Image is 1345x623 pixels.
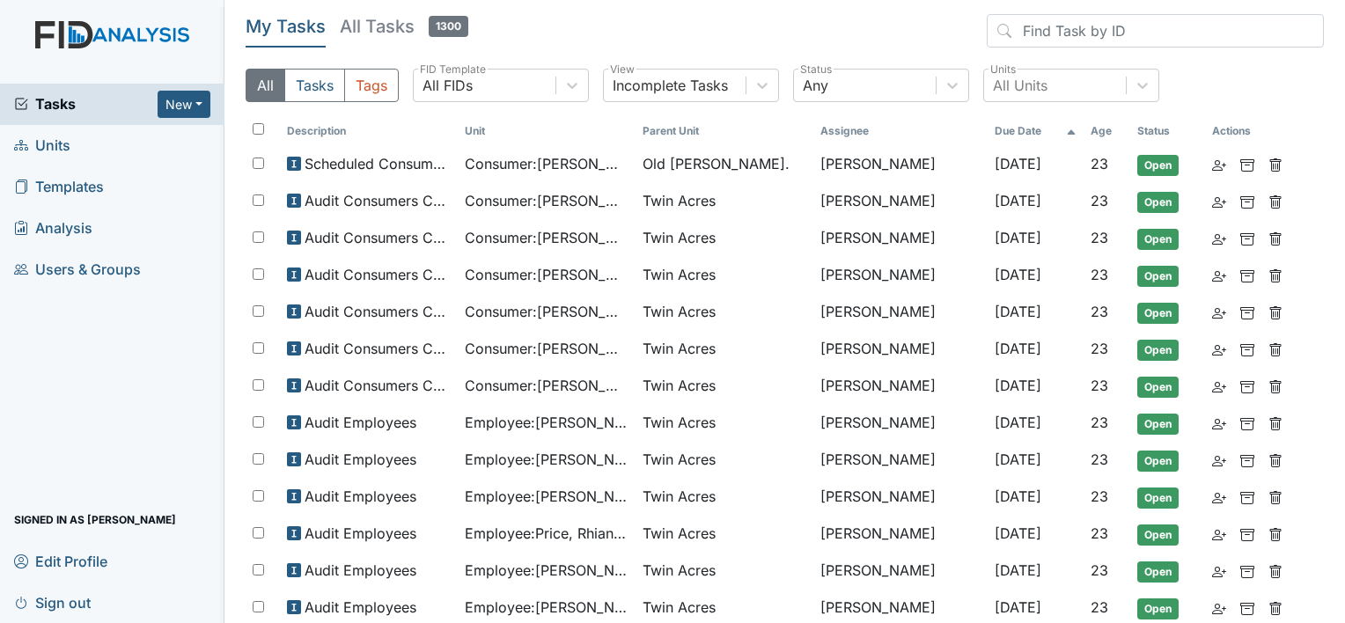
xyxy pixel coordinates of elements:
span: [DATE] [995,155,1041,172]
span: Employee : [PERSON_NAME] [465,412,628,433]
span: 23 [1091,414,1108,431]
span: Twin Acres [643,301,716,322]
span: Audit Consumers Charts [305,264,451,285]
h5: My Tasks [246,14,326,39]
span: [DATE] [995,340,1041,357]
span: Audit Consumers Charts [305,227,451,248]
span: Consumer : [PERSON_NAME] [465,264,628,285]
td: [PERSON_NAME] [813,331,988,368]
span: Twin Acres [643,227,716,248]
a: Delete [1268,338,1283,359]
a: Delete [1268,412,1283,433]
a: Delete [1268,264,1283,285]
a: Archive [1240,190,1254,211]
span: [DATE] [995,451,1041,468]
span: 23 [1091,451,1108,468]
span: Open [1137,598,1179,619]
button: Tags [344,69,399,102]
span: Employee : Price, Rhianna [465,523,628,544]
span: Open [1137,487,1179,509]
span: Twin Acres [643,338,716,359]
a: Archive [1240,412,1254,433]
span: Audit Consumers Charts [305,338,451,359]
th: Toggle SortBy [988,116,1084,146]
td: [PERSON_NAME] [813,183,988,220]
td: [PERSON_NAME] [813,553,988,590]
button: All [246,69,285,102]
a: Archive [1240,375,1254,396]
td: [PERSON_NAME] [813,294,988,331]
a: Archive [1240,264,1254,285]
td: [PERSON_NAME] [813,479,988,516]
span: Twin Acres [643,412,716,433]
span: Audit Consumers Charts [305,190,451,211]
span: [DATE] [995,303,1041,320]
div: Incomplete Tasks [613,75,728,96]
span: Twin Acres [643,264,716,285]
a: Archive [1240,153,1254,174]
span: Open [1137,303,1179,324]
th: Assignee [813,116,988,146]
span: [DATE] [995,487,1041,505]
span: Consumer : [PERSON_NAME] [465,301,628,322]
a: Archive [1240,449,1254,470]
span: 23 [1091,155,1108,172]
a: Delete [1268,301,1283,322]
span: 23 [1091,266,1108,283]
span: Open [1137,155,1179,176]
span: Employee : [PERSON_NAME] [465,560,628,581]
span: Sign out [14,589,91,616]
a: Archive [1240,301,1254,322]
td: [PERSON_NAME] [813,257,988,294]
span: [DATE] [995,524,1041,542]
span: Employee : [PERSON_NAME] [465,449,628,470]
span: 1300 [429,16,468,37]
span: Scheduled Consumer Chart Review [305,153,451,174]
td: [PERSON_NAME] [813,368,988,405]
span: Open [1137,524,1179,546]
span: Consumer : [PERSON_NAME] [465,153,628,174]
span: Audit Employees [305,597,416,618]
td: [PERSON_NAME] [813,442,988,479]
a: Tasks [14,93,158,114]
span: Open [1137,229,1179,250]
span: 23 [1091,524,1108,542]
a: Archive [1240,597,1254,618]
a: Delete [1268,190,1283,211]
span: [DATE] [995,192,1041,209]
span: Open [1137,266,1179,287]
span: Twin Acres [643,375,716,396]
th: Toggle SortBy [636,116,813,146]
button: Tasks [284,69,345,102]
span: Units [14,132,70,159]
a: Delete [1268,375,1283,396]
span: Consumer : [PERSON_NAME][GEOGRAPHIC_DATA] [465,227,628,248]
div: Any [803,75,828,96]
span: 23 [1091,598,1108,616]
a: Delete [1268,153,1283,174]
span: Audit Consumers Charts [305,375,451,396]
span: Users & Groups [14,256,141,283]
span: [DATE] [995,377,1041,394]
th: Actions [1205,116,1293,146]
span: Twin Acres [643,190,716,211]
span: Employee : [PERSON_NAME][GEOGRAPHIC_DATA] [465,486,628,507]
span: Consumer : [PERSON_NAME] [465,190,628,211]
span: Twin Acres [643,597,716,618]
span: Twin Acres [643,449,716,470]
span: Employee : [PERSON_NAME] [465,597,628,618]
a: Delete [1268,523,1283,544]
span: 23 [1091,229,1108,246]
span: 23 [1091,561,1108,579]
td: [PERSON_NAME] [813,405,988,442]
a: Archive [1240,227,1254,248]
span: Twin Acres [643,486,716,507]
span: Open [1137,561,1179,583]
span: [DATE] [995,414,1041,431]
span: Edit Profile [14,547,107,575]
span: Open [1137,340,1179,361]
span: Audit Employees [305,560,416,581]
span: [DATE] [995,229,1041,246]
span: Audit Employees [305,412,416,433]
a: Delete [1268,227,1283,248]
